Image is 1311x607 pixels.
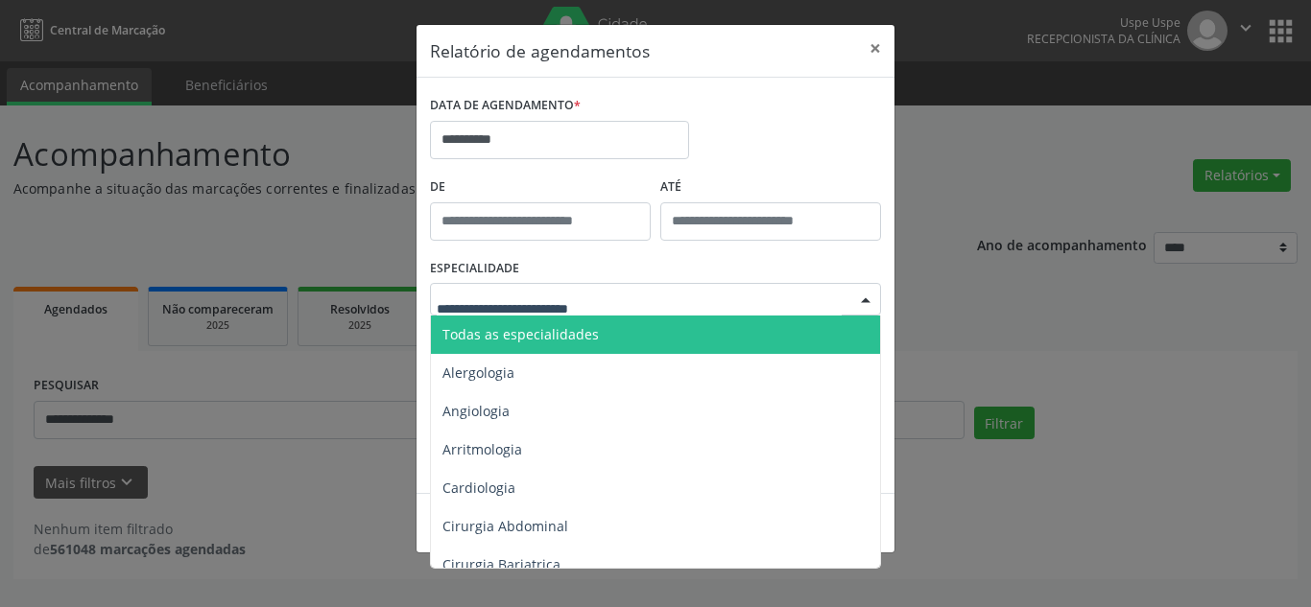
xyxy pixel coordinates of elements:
span: Cirurgia Abdominal [442,517,568,535]
span: Cirurgia Bariatrica [442,555,560,573]
span: Todas as especialidades [442,325,599,343]
label: De [430,173,651,202]
label: DATA DE AGENDAMENTO [430,91,581,121]
label: ATÉ [660,173,881,202]
h5: Relatório de agendamentos [430,38,650,63]
span: Arritmologia [442,440,522,458]
label: ESPECIALIDADE [430,254,519,284]
span: Angiologia [442,402,510,420]
button: Close [856,25,894,72]
span: Cardiologia [442,479,515,497]
span: Alergologia [442,363,514,382]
